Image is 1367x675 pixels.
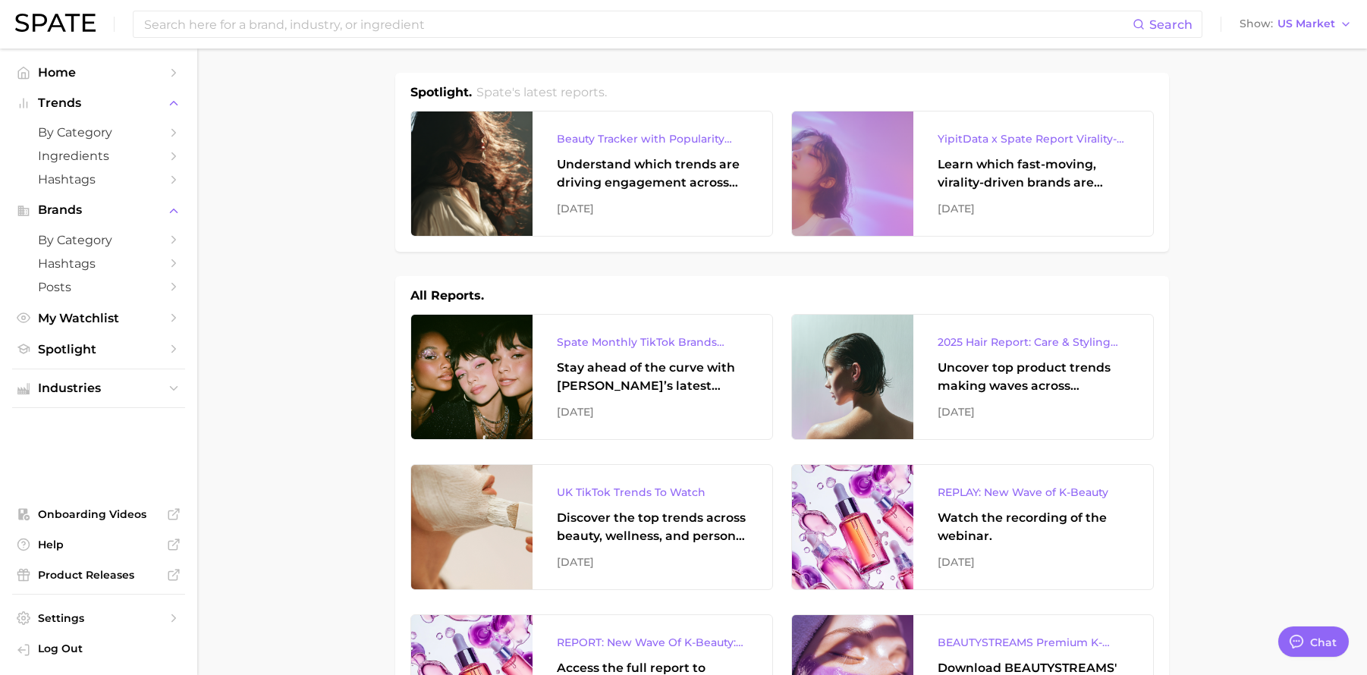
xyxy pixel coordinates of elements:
a: YipitData x Spate Report Virality-Driven Brands Are Taking a Slice of the Beauty PieLearn which f... [791,111,1154,237]
h1: Spotlight. [410,83,472,102]
div: REPLAY: New Wave of K-Beauty [938,483,1129,501]
a: Onboarding Videos [12,503,185,526]
div: Watch the recording of the webinar. [938,509,1129,545]
div: [DATE] [938,199,1129,218]
div: Discover the top trends across beauty, wellness, and personal care on TikTok [GEOGRAPHIC_DATA]. [557,509,748,545]
a: Home [12,61,185,84]
img: SPATE [15,14,96,32]
div: 2025 Hair Report: Care & Styling Products [938,333,1129,351]
div: Learn which fast-moving, virality-driven brands are leading the pack, the risks of viral growth, ... [938,155,1129,192]
a: by Category [12,228,185,252]
div: [DATE] [557,199,748,218]
h2: Spate's latest reports. [476,83,607,102]
span: Show [1240,20,1273,28]
span: Help [38,538,159,551]
div: REPORT: New Wave Of K-Beauty: [GEOGRAPHIC_DATA]’s Trending Innovations In Skincare & Color Cosmetics [557,633,748,651]
div: Understand which trends are driving engagement across platforms in the skin, hair, makeup, and fr... [557,155,748,192]
span: Home [38,65,159,80]
a: Hashtags [12,252,185,275]
a: by Category [12,121,185,144]
a: My Watchlist [12,306,185,330]
a: Hashtags [12,168,185,191]
span: Brands [38,203,159,217]
span: Hashtags [38,256,159,271]
div: Uncover top product trends making waves across platforms — along with key insights into benefits,... [938,359,1129,395]
a: Product Releases [12,564,185,586]
h1: All Reports. [410,287,484,305]
span: Industries [38,381,159,395]
span: Ingredients [38,149,159,163]
div: Beauty Tracker with Popularity Index [557,130,748,148]
a: 2025 Hair Report: Care & Styling ProductsUncover top product trends making waves across platforms... [791,314,1154,440]
div: BEAUTYSTREAMS Premium K-beauty Trends Report [938,633,1129,651]
div: [DATE] [938,403,1129,421]
span: Log Out [38,642,173,655]
span: Product Releases [38,568,159,582]
div: [DATE] [557,403,748,421]
button: Industries [12,377,185,400]
a: Spate Monthly TikTok Brands TrackerStay ahead of the curve with [PERSON_NAME]’s latest monthly tr... [410,314,773,440]
div: YipitData x Spate Report Virality-Driven Brands Are Taking a Slice of the Beauty Pie [938,130,1129,148]
a: Spotlight [12,337,185,361]
div: [DATE] [938,553,1129,571]
a: UK TikTok Trends To WatchDiscover the top trends across beauty, wellness, and personal care on Ti... [410,464,773,590]
div: Spate Monthly TikTok Brands Tracker [557,333,748,351]
a: Posts [12,275,185,299]
a: Beauty Tracker with Popularity IndexUnderstand which trends are driving engagement across platfor... [410,111,773,237]
span: Hashtags [38,172,159,187]
span: Search [1149,17,1193,32]
a: REPLAY: New Wave of K-BeautyWatch the recording of the webinar.[DATE] [791,464,1154,590]
a: Log out. Currently logged in with e-mail danielle@spate.nyc. [12,637,185,663]
div: Stay ahead of the curve with [PERSON_NAME]’s latest monthly tracker, spotlighting the fastest-gro... [557,359,748,395]
span: Settings [38,611,159,625]
button: ShowUS Market [1236,14,1356,34]
span: Trends [38,96,159,110]
span: Onboarding Videos [38,507,159,521]
button: Brands [12,199,185,221]
span: by Category [38,233,159,247]
div: UK TikTok Trends To Watch [557,483,748,501]
button: Trends [12,92,185,115]
input: Search here for a brand, industry, or ingredient [143,11,1133,37]
span: My Watchlist [38,311,159,325]
a: Help [12,533,185,556]
div: [DATE] [557,553,748,571]
span: Posts [38,280,159,294]
a: Settings [12,607,185,629]
a: Ingredients [12,144,185,168]
span: Spotlight [38,342,159,356]
span: US Market [1277,20,1335,28]
span: by Category [38,125,159,140]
